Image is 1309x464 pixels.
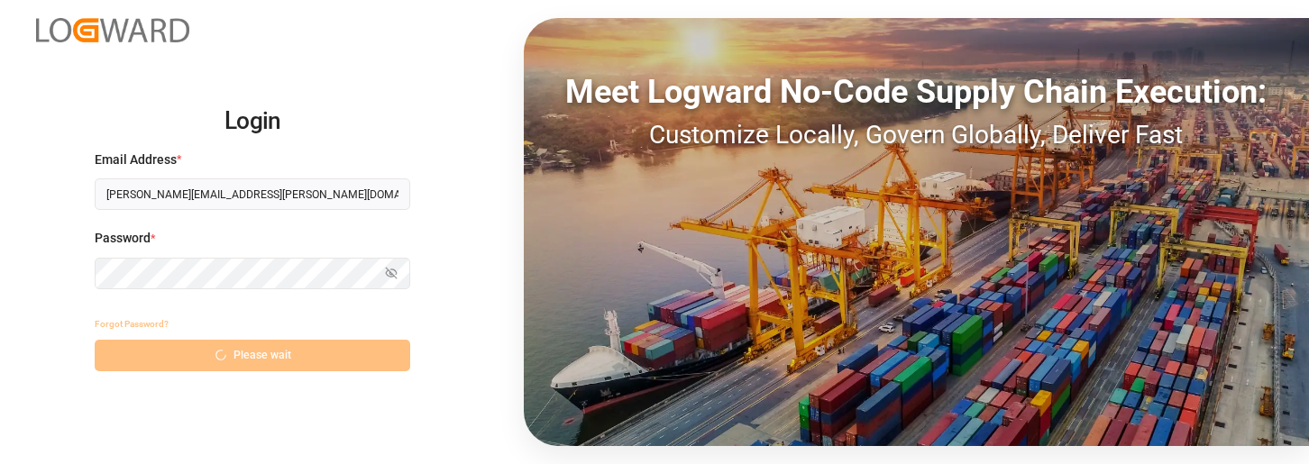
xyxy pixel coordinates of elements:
div: Meet Logward No-Code Supply Chain Execution: [524,68,1309,116]
div: Customize Locally, Govern Globally, Deliver Fast [524,116,1309,154]
span: Email Address [95,150,177,169]
img: Logward_new_orange.png [36,18,189,42]
input: Enter your email [95,178,410,210]
h2: Login [95,93,410,150]
span: Password [95,229,151,248]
